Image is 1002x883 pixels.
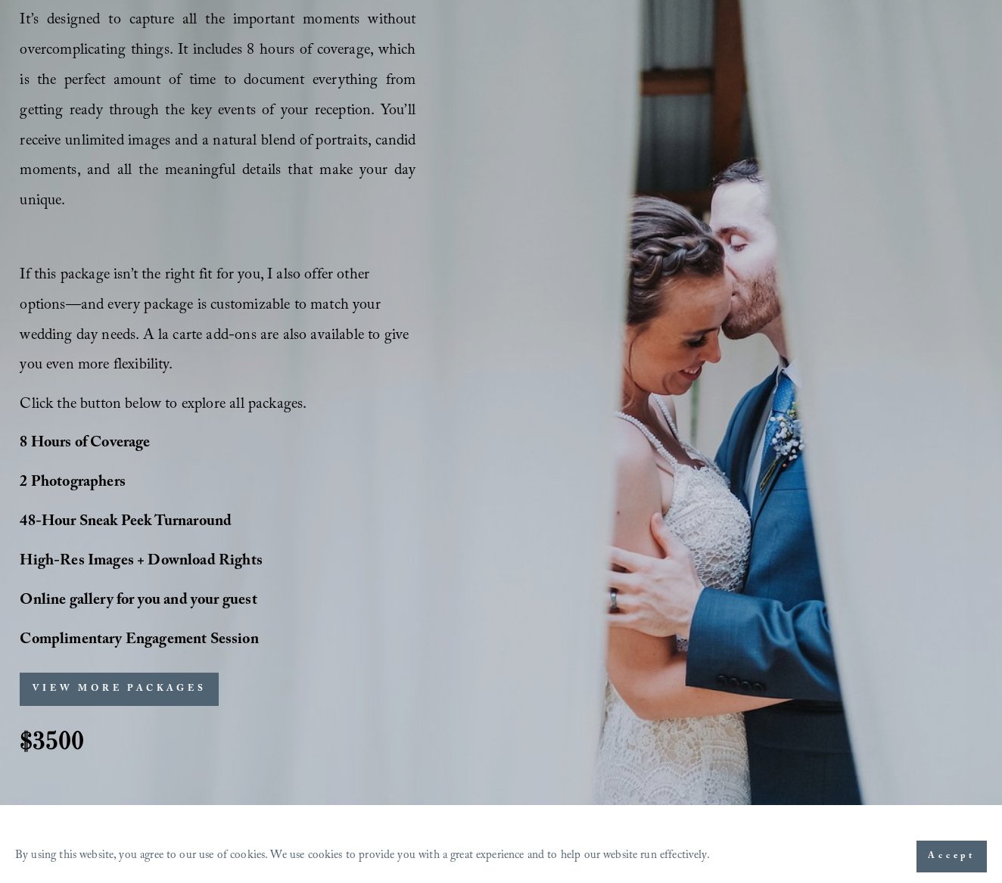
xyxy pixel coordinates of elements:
[20,673,219,706] button: VIEW MORE PACKAGES
[20,549,263,575] strong: High-Res Images + Download Rights
[15,845,710,868] p: By using this website, you agree to our use of cookies. We use cookies to provide you with a grea...
[916,841,987,872] button: Accept
[20,263,412,380] span: If this package isn’t the right fit for you, I also offer other options—and every package is cust...
[20,628,258,654] strong: Complimentary Engagement Session
[20,510,232,536] strong: 48-Hour Sneak Peek Turnaround
[20,471,126,496] strong: 2 Photographers
[20,431,150,457] strong: 8 Hours of Coverage
[928,849,976,864] span: Accept
[20,723,84,756] strong: $3500
[20,589,257,614] strong: Online gallery for you and your guest
[20,393,307,418] span: Click the button below to explore all packages.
